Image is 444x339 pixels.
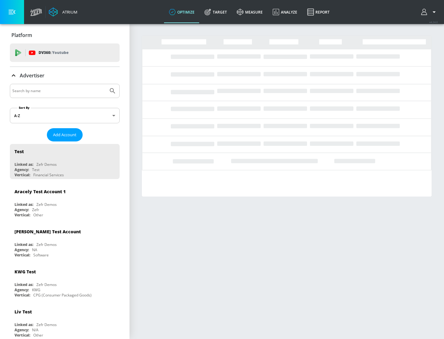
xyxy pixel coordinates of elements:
[14,327,29,333] div: Agency:
[14,202,33,207] div: Linked as:
[36,202,57,207] div: Zefr Demos
[10,184,120,219] div: Aracely Test Account 1Linked as:Zefr DemosAgency:ZefrVertical:Other
[10,27,120,44] div: Platform
[14,162,33,167] div: Linked as:
[32,167,39,172] div: Test
[32,247,37,252] div: NA
[33,252,49,258] div: Software
[10,144,120,179] div: TestLinked as:Zefr DemosAgency:TestVertical:Financial Services
[14,247,29,252] div: Agency:
[14,252,30,258] div: Vertical:
[36,322,57,327] div: Zefr Demos
[10,67,120,84] div: Advertiser
[14,167,29,172] div: Agency:
[47,128,83,141] button: Add Account
[14,189,66,194] div: Aracely Test Account 1
[36,242,57,247] div: Zefr Demos
[49,7,77,17] a: Atrium
[10,224,120,259] div: [PERSON_NAME] Test AccountLinked as:Zefr DemosAgency:NAVertical:Software
[32,287,40,292] div: KWG
[232,1,268,23] a: measure
[14,309,32,315] div: Liv Test
[60,9,77,15] div: Atrium
[12,87,106,95] input: Search by name
[32,207,39,212] div: Zefr
[33,292,92,298] div: CPG (Consumer Packaged Goods)
[10,108,120,123] div: A-Z
[14,292,30,298] div: Vertical:
[33,212,43,218] div: Other
[14,333,30,338] div: Vertical:
[14,172,30,178] div: Vertical:
[53,131,76,138] span: Add Account
[10,43,120,62] div: DV360: Youtube
[10,264,120,299] div: KWG TestLinked as:Zefr DemosAgency:KWGVertical:CPG (Consumer Packaged Goods)
[14,212,30,218] div: Vertical:
[33,333,43,338] div: Other
[14,242,33,247] div: Linked as:
[32,327,39,333] div: N/A
[11,32,32,39] p: Platform
[302,1,335,23] a: Report
[14,322,33,327] div: Linked as:
[14,269,36,275] div: KWG Test
[14,229,81,235] div: [PERSON_NAME] Test Account
[39,49,68,56] p: DV360:
[164,1,199,23] a: optimize
[36,162,57,167] div: Zefr Demos
[268,1,302,23] a: Analyze
[52,49,68,56] p: Youtube
[14,282,33,287] div: Linked as:
[14,207,29,212] div: Agency:
[33,172,64,178] div: Financial Services
[18,106,31,110] label: Sort By
[14,149,24,154] div: Test
[14,287,29,292] div: Agency:
[429,20,438,24] span: v 4.24.0
[36,282,57,287] div: Zefr Demos
[20,72,44,79] p: Advertiser
[199,1,232,23] a: Target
